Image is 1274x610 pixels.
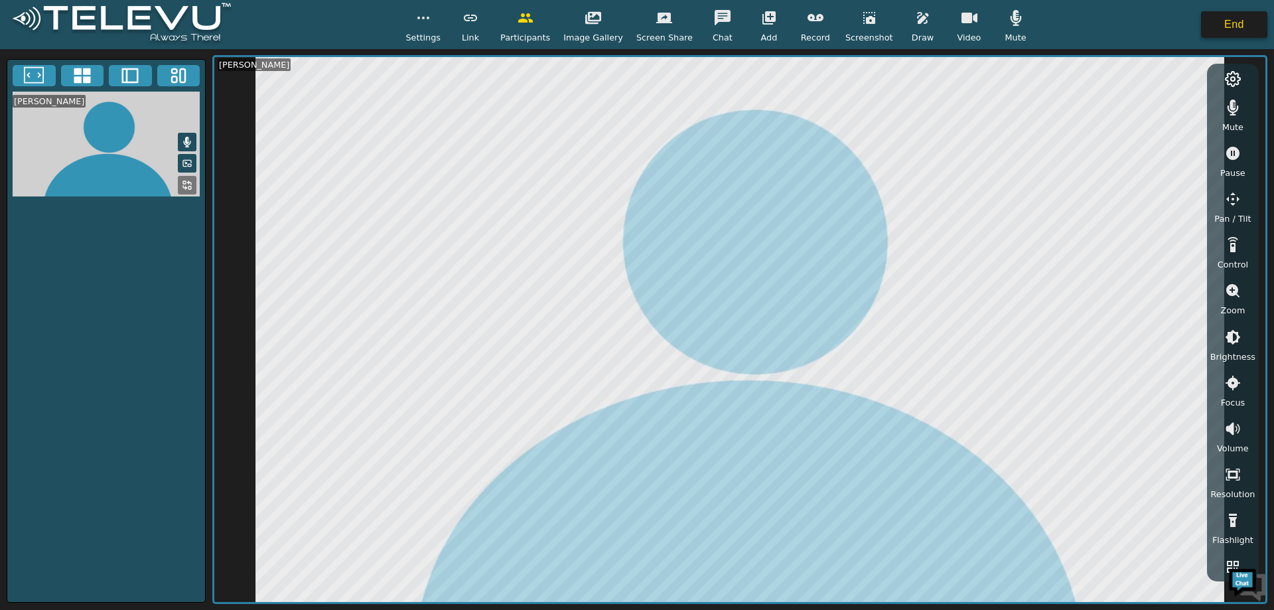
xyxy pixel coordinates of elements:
[178,176,196,194] button: Replace Feed
[69,70,223,87] div: Chat with us now
[1228,564,1267,603] img: Chat Widget
[462,31,479,44] span: Link
[912,31,934,44] span: Draw
[77,167,183,301] span: We're online!
[218,7,249,38] div: Minimize live chat window
[1005,31,1026,44] span: Mute
[23,62,56,95] img: d_736959983_company_1615157101543_736959983
[1214,212,1251,225] span: Pan / Tilt
[563,31,623,44] span: Image Gallery
[1218,258,1248,271] span: Control
[1212,534,1253,546] span: Flashlight
[7,362,253,409] textarea: Type your message and hit 'Enter'
[1220,167,1245,179] span: Pause
[1221,396,1245,409] span: Focus
[13,95,86,108] div: [PERSON_NAME]
[957,31,981,44] span: Video
[1220,304,1245,317] span: Zoom
[178,133,196,151] button: Mute
[1210,488,1255,500] span: Resolution
[61,65,104,86] button: 4x4
[845,31,893,44] span: Screenshot
[218,58,291,71] div: [PERSON_NAME]
[13,65,56,86] button: Fullscreen
[801,31,830,44] span: Record
[636,31,693,44] span: Screen Share
[713,31,733,44] span: Chat
[1210,350,1255,363] span: Brightness
[500,31,550,44] span: Participants
[178,154,196,173] button: Picture in Picture
[405,31,441,44] span: Settings
[1217,442,1249,455] span: Volume
[157,65,200,86] button: Three Window Medium
[761,31,778,44] span: Add
[1201,11,1267,38] button: End
[1222,121,1243,133] span: Mute
[109,65,152,86] button: Two Window Medium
